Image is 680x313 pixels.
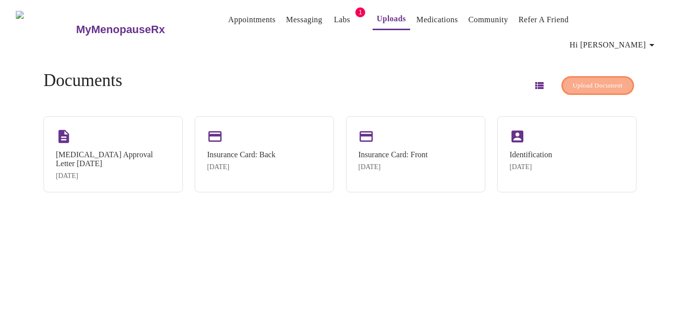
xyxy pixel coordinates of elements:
button: Community [465,10,512,30]
div: Insurance Card: Front [358,150,427,159]
h4: Documents [43,71,122,90]
div: [DATE] [510,163,552,171]
img: MyMenopauseRx Logo [16,11,75,48]
div: Insurance Card: Back [207,150,276,159]
a: Appointments [228,13,276,27]
span: Upload Document [573,80,623,91]
button: Medications [413,10,462,30]
button: Upload Document [561,76,634,95]
button: Switch to list view [527,74,551,97]
div: [DATE] [358,163,427,171]
button: Labs [326,10,358,30]
span: 1 [355,7,365,17]
span: Hi [PERSON_NAME] [570,38,658,52]
div: [DATE] [56,172,170,180]
a: Community [468,13,509,27]
a: Uploads [377,12,406,26]
a: MyMenopauseRx [75,12,204,47]
button: Refer a Friend [514,10,573,30]
button: Hi [PERSON_NAME] [566,35,662,55]
button: Messaging [282,10,326,30]
a: Messaging [286,13,322,27]
button: Uploads [373,9,410,30]
div: [DATE] [207,163,276,171]
a: Labs [334,13,350,27]
button: Appointments [224,10,280,30]
div: [MEDICAL_DATA] Approval Letter [DATE] [56,150,170,168]
h3: MyMenopauseRx [76,23,165,36]
a: Refer a Friend [518,13,569,27]
div: Identification [510,150,552,159]
a: Medications [417,13,458,27]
